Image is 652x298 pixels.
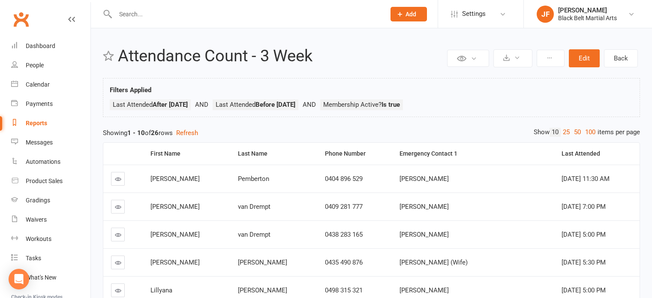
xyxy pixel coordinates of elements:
[113,8,379,20] input: Search...
[11,249,90,268] a: Tasks
[325,175,363,183] span: 0404 896 529
[325,259,363,266] span: 0435 490 876
[400,203,449,211] span: [PERSON_NAME]
[406,11,416,18] span: Add
[127,129,145,137] strong: 1 - 10
[391,7,427,21] button: Add
[11,210,90,229] a: Waivers
[562,151,633,157] div: Last Attended
[150,231,200,238] span: [PERSON_NAME]
[238,259,287,266] span: [PERSON_NAME]
[150,203,200,211] span: [PERSON_NAME]
[26,197,50,204] div: Gradings
[400,231,449,238] span: [PERSON_NAME]
[216,101,295,108] span: Last Attended
[26,139,53,146] div: Messages
[11,56,90,75] a: People
[176,128,198,138] button: Refresh
[400,175,449,183] span: [PERSON_NAME]
[325,231,363,238] span: 0438 283 165
[26,178,63,184] div: Product Sales
[562,175,610,183] span: [DATE] 11:30 AM
[558,14,617,22] div: Black Belt Martial Arts
[238,231,270,238] span: van Drempt
[604,49,638,67] a: Back
[550,128,561,137] a: 10
[11,114,90,133] a: Reports
[9,269,29,289] div: Open Intercom Messenger
[11,75,90,94] a: Calendar
[561,128,572,137] a: 25
[110,86,151,94] strong: Filters Applied
[26,158,60,165] div: Automations
[26,255,41,262] div: Tasks
[238,175,269,183] span: Pemberton
[150,286,172,294] span: Lillyana
[583,128,598,137] a: 100
[150,151,223,157] div: First Name
[118,47,445,65] h2: Attendance Count - 3 Week
[400,151,547,157] div: Emergency Contact 1
[558,6,617,14] div: [PERSON_NAME]
[11,36,90,56] a: Dashboard
[562,231,606,238] span: [DATE] 5:00 PM
[534,128,640,137] div: Show items per page
[26,216,47,223] div: Waivers
[562,259,606,266] span: [DATE] 5:30 PM
[11,133,90,152] a: Messages
[26,81,50,88] div: Calendar
[569,49,600,67] button: Edit
[113,101,188,108] span: Last Attended
[153,101,188,108] strong: After [DATE]
[400,259,468,266] span: [PERSON_NAME] (Wife)
[562,203,606,211] span: [DATE] 7:00 PM
[150,175,200,183] span: [PERSON_NAME]
[238,203,270,211] span: van Drempt
[103,128,640,138] div: Showing of rows
[11,191,90,210] a: Gradings
[26,100,53,107] div: Payments
[382,101,400,108] strong: Is true
[238,151,311,157] div: Last Name
[26,42,55,49] div: Dashboard
[11,268,90,287] a: What's New
[10,9,32,30] a: Clubworx
[11,152,90,172] a: Automations
[26,62,44,69] div: People
[325,151,385,157] div: Phone Number
[11,94,90,114] a: Payments
[325,203,363,211] span: 0409 281 777
[562,286,606,294] span: [DATE] 5:00 PM
[462,4,486,24] span: Settings
[11,172,90,191] a: Product Sales
[400,286,449,294] span: [PERSON_NAME]
[26,274,57,281] div: What's New
[11,229,90,249] a: Workouts
[26,120,47,126] div: Reports
[150,259,200,266] span: [PERSON_NAME]
[572,128,583,137] a: 50
[325,286,363,294] span: 0498 315 321
[26,235,51,242] div: Workouts
[255,101,295,108] strong: Before [DATE]
[238,286,287,294] span: [PERSON_NAME]
[151,129,159,137] strong: 26
[323,101,400,108] span: Membership Active?
[537,6,554,23] div: JF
